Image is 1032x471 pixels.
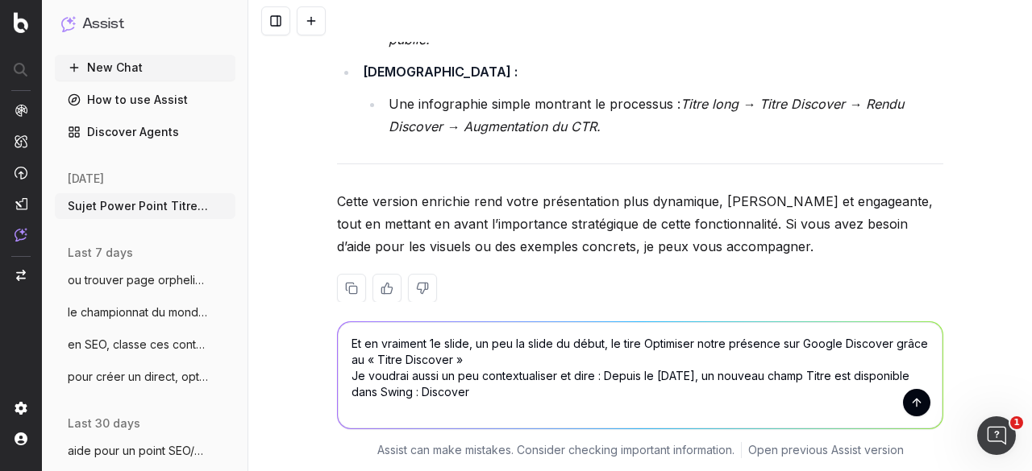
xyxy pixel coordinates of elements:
[337,190,943,258] p: Cette version enrichie rend votre présentation plus dynamique, [PERSON_NAME] et engageante, tout ...
[61,13,229,35] button: Assist
[82,13,124,35] h1: Assist
[68,304,210,320] span: le championnat du monde masculin de vole
[55,332,235,357] button: en SEO, classe ces contenus en chaud fro
[16,270,26,281] img: Switch project
[55,267,235,293] button: ou trouver page orpheline liste
[1010,416,1023,429] span: 1
[377,442,734,458] p: Assist can make mistakes. Consider checking important information.
[55,364,235,390] button: pour créer un direct, optimise le SEO po
[15,228,27,242] img: Assist
[55,300,235,325] button: le championnat du monde masculin de vole
[363,64,518,80] strong: [DEMOGRAPHIC_DATA] :
[55,438,235,464] button: aide pour un point SEO/Data, on va trait
[748,442,904,458] a: Open previous Assist version
[68,272,210,288] span: ou trouver page orpheline liste
[55,55,235,81] button: New Chat
[68,443,210,459] span: aide pour un point SEO/Data, on va trait
[15,134,27,148] img: Intelligence
[68,245,133,261] span: last 7 days
[977,416,1016,455] iframe: Intercom live chat
[15,197,27,210] img: Studio
[15,402,27,415] img: Setting
[68,369,210,385] span: pour créer un direct, optimise le SEO po
[55,193,235,219] button: Sujet Power Point Titre Discover Aide-mo
[338,322,943,428] textarea: Et en vraiment 1e slide, un peu la slide du début, le tire Optimiser notre présence sur Google Di...
[15,104,27,117] img: Analytics
[384,93,943,138] li: Une infographie simple montrant le processus :
[68,171,104,187] span: [DATE]
[68,337,210,353] span: en SEO, classe ces contenus en chaud fro
[68,415,140,432] span: last 30 days
[68,198,210,214] span: Sujet Power Point Titre Discover Aide-mo
[15,166,27,180] img: Activation
[55,87,235,113] a: How to use Assist
[55,119,235,145] a: Discover Agents
[15,432,27,445] img: My account
[14,12,28,33] img: Botify logo
[61,16,76,31] img: Assist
